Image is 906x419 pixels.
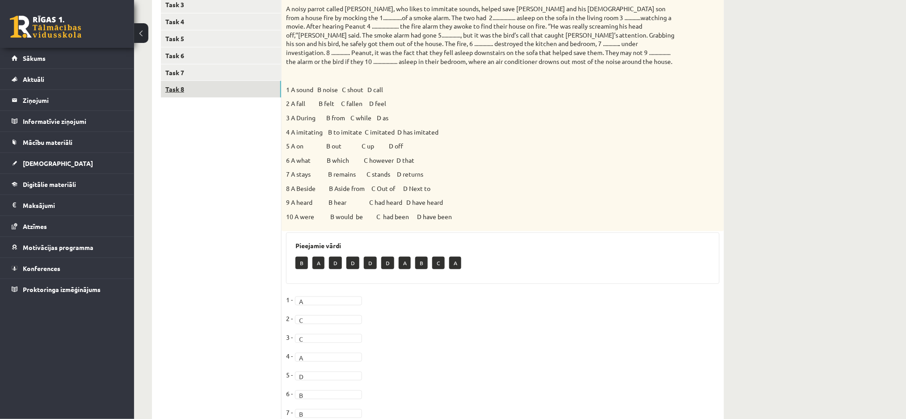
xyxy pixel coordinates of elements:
[12,111,123,131] a: Informatīvie ziņojumi
[12,279,123,300] a: Proktoringa izmēģinājums
[295,296,362,305] a: A
[12,237,123,258] a: Motivācijas programma
[286,293,293,306] p: 1 -
[161,47,281,64] a: Task 6
[161,13,281,30] a: Task 4
[295,390,362,399] a: B
[346,257,359,269] p: D
[12,48,123,68] a: Sākums
[23,264,60,272] span: Konferences
[12,153,123,174] a: [DEMOGRAPHIC_DATA]
[286,4,675,66] p: A noisy parrot called [PERSON_NAME], who likes to immitate sounds, helped save [PERSON_NAME] and ...
[295,372,362,381] a: D
[286,170,675,179] p: 7 A stays B remains C stands D returns
[12,90,123,110] a: Ziņojumi
[286,142,675,151] p: 5 A on B out C up D off
[12,174,123,195] a: Digitālie materiāli
[295,242,710,250] h3: Pieejamie vārdi
[23,111,123,131] legend: Informatīvie ziņojumi
[23,285,101,293] span: Proktoringa izmēģinājums
[161,81,281,97] a: Task 8
[23,180,76,188] span: Digitālie materiāli
[23,138,72,146] span: Mācību materiāli
[286,406,293,419] p: 7 -
[295,334,362,343] a: C
[286,312,293,325] p: 2 -
[23,75,44,83] span: Aktuāli
[10,16,81,38] a: Rīgas 1. Tālmācības vidusskola
[286,330,293,344] p: 3 -
[12,195,123,216] a: Maksājumi
[23,159,93,167] span: [DEMOGRAPHIC_DATA]
[286,128,675,137] p: 4 A imitating B to imitate C imitated D has imitated
[161,64,281,81] a: Task 7
[299,372,350,381] span: D
[286,99,675,108] p: 2 A fall B felt C fallen D feel
[299,391,350,400] span: B
[364,257,377,269] p: D
[12,132,123,152] a: Mācību materiāli
[381,257,394,269] p: D
[12,69,123,89] a: Aktuāli
[286,212,675,221] p: 10 A were B would be C had been D have been
[299,353,350,362] span: A
[449,257,461,269] p: A
[161,30,281,47] a: Task 5
[23,195,123,216] legend: Maksājumi
[12,216,123,237] a: Atzīmes
[299,334,350,343] span: C
[286,114,675,123] p: 3 A During B from C while D as
[299,297,350,306] span: A
[23,243,93,251] span: Motivācijas programma
[286,156,675,165] p: 6 A what B which C however D that
[312,257,324,269] p: A
[12,258,123,279] a: Konferences
[23,90,123,110] legend: Ziņojumi
[286,368,293,381] p: 5 -
[286,198,675,207] p: 9 A heard B hear C had heard D have heard
[286,349,293,363] p: 4 -
[295,409,362,418] a: B
[399,257,411,269] p: A
[295,257,308,269] p: B
[329,257,342,269] p: D
[286,85,675,94] p: 1 A sound B noise C shout D call
[23,222,47,230] span: Atzīmes
[299,316,350,325] span: C
[286,184,675,193] p: 8 A Beside B Aside from C Out of D Next to
[299,410,350,419] span: B
[432,257,445,269] p: C
[23,54,46,62] span: Sākums
[295,315,362,324] a: C
[295,353,362,362] a: A
[286,387,293,400] p: 6 -
[415,257,428,269] p: B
